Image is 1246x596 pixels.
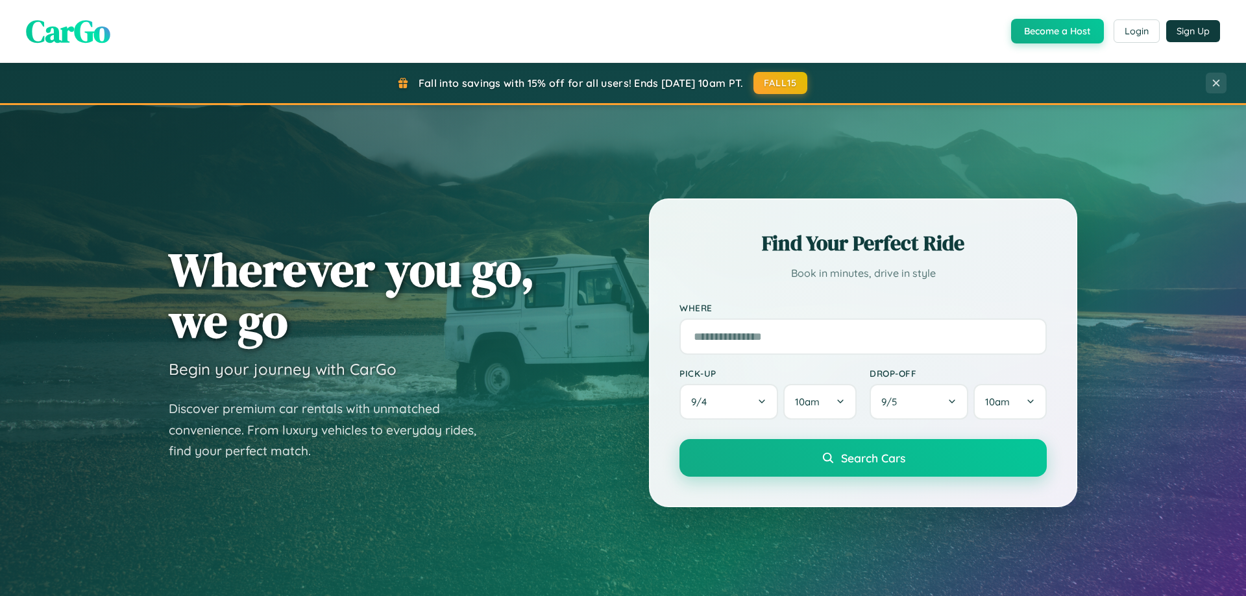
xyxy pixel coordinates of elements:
[679,368,857,379] label: Pick-up
[841,451,905,465] span: Search Cars
[419,77,744,89] span: Fall into savings with 15% off for all users! Ends [DATE] 10am PT.
[753,72,808,94] button: FALL15
[870,368,1047,379] label: Drop-off
[679,229,1047,257] h2: Find Your Perfect Ride
[169,359,397,379] h3: Begin your journey with CarGo
[783,384,857,420] button: 10am
[973,384,1047,420] button: 10am
[679,384,778,420] button: 9/4
[1114,19,1160,43] button: Login
[1011,19,1104,43] button: Become a Host
[1166,20,1220,42] button: Sign Up
[679,439,1047,477] button: Search Cars
[870,384,968,420] button: 9/5
[169,398,493,462] p: Discover premium car rentals with unmatched convenience. From luxury vehicles to everyday rides, ...
[691,396,713,408] span: 9 / 4
[679,264,1047,283] p: Book in minutes, drive in style
[985,396,1010,408] span: 10am
[679,302,1047,313] label: Where
[169,244,535,346] h1: Wherever you go, we go
[795,396,820,408] span: 10am
[881,396,903,408] span: 9 / 5
[26,10,110,53] span: CarGo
